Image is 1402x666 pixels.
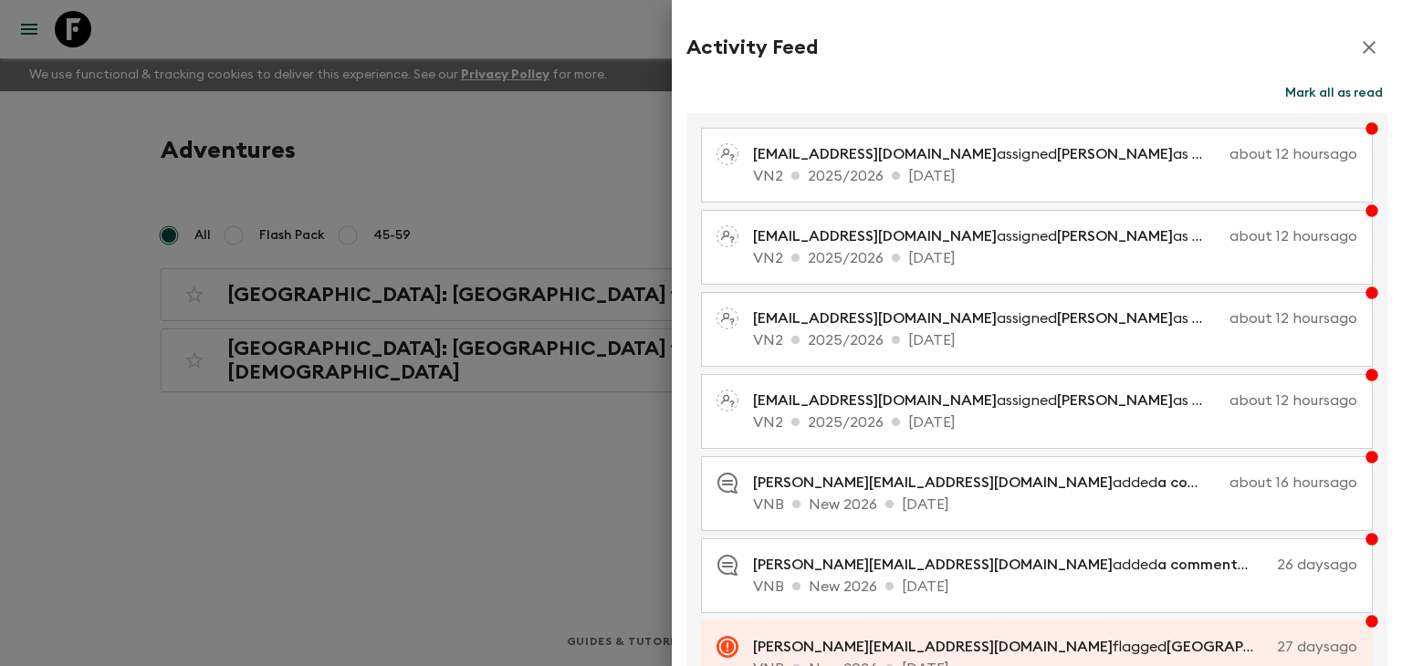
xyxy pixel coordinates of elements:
[753,411,1357,433] p: VN2 2025/2026 [DATE]
[1229,307,1357,329] p: about 12 hours ago
[1057,393,1173,408] span: [PERSON_NAME]
[753,225,1222,247] p: assigned as a pack leader
[753,636,1270,658] p: flagged as requiring attention
[753,554,1270,576] p: added on
[753,247,1357,269] p: VN2 2025/2026 [DATE]
[753,393,997,408] span: [EMAIL_ADDRESS][DOMAIN_NAME]
[753,165,1357,187] p: VN2 2025/2026 [DATE]
[1229,390,1357,411] p: about 12 hours ago
[1167,640,1320,654] span: [GEOGRAPHIC_DATA]
[753,494,1357,515] p: VNB New 2026 [DATE]
[753,390,1222,411] p: assigned as a pack leader
[686,36,818,59] h2: Activity Feed
[753,311,997,326] span: [EMAIL_ADDRESS][DOMAIN_NAME]
[1157,557,1248,572] span: a comment
[753,147,997,161] span: [EMAIL_ADDRESS][DOMAIN_NAME]
[753,557,1113,572] span: [PERSON_NAME][EMAIL_ADDRESS][DOMAIN_NAME]
[753,640,1113,654] span: [PERSON_NAME][EMAIL_ADDRESS][DOMAIN_NAME]
[1277,636,1357,658] p: 27 days ago
[753,475,1113,490] span: [PERSON_NAME][EMAIL_ADDRESS][DOMAIN_NAME]
[1277,554,1357,576] p: 26 days ago
[753,229,997,244] span: [EMAIL_ADDRESS][DOMAIN_NAME]
[753,143,1222,165] p: assigned as a pack leader
[1229,472,1357,494] p: about 16 hours ago
[1057,147,1173,161] span: [PERSON_NAME]
[753,329,1357,351] p: VN2 2025/2026 [DATE]
[753,307,1222,329] p: assigned as a pack leader
[753,576,1357,598] p: VNB New 2026 [DATE]
[1157,475,1238,490] span: a comment
[1057,229,1173,244] span: [PERSON_NAME]
[1229,225,1357,247] p: about 12 hours ago
[1281,80,1387,106] button: Mark all as read
[753,472,1222,494] p: added on
[1229,143,1357,165] p: about 12 hours ago
[1057,311,1173,326] span: [PERSON_NAME]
